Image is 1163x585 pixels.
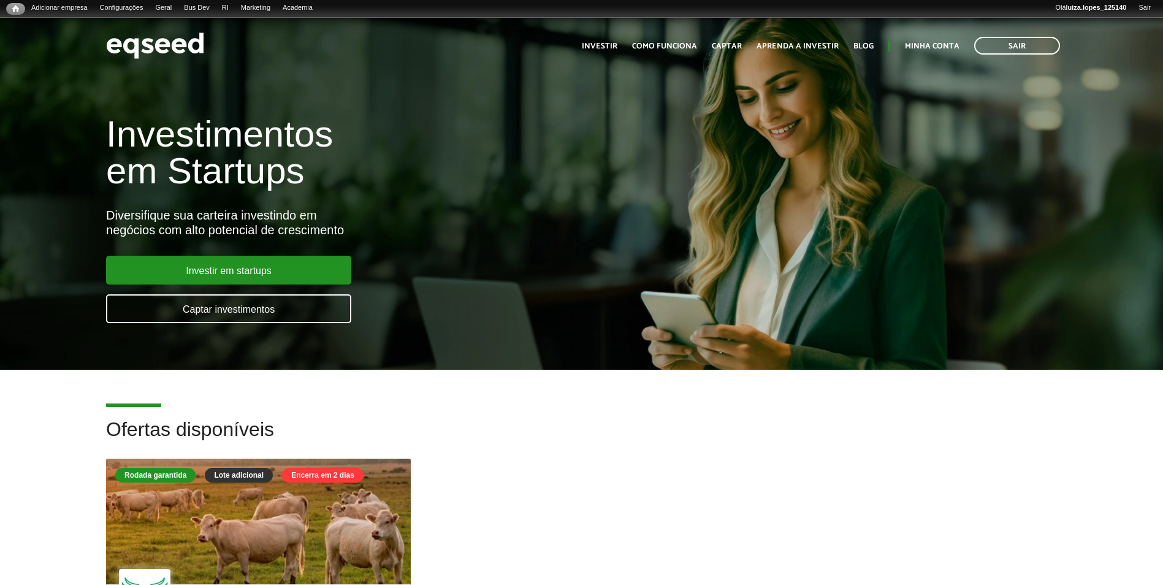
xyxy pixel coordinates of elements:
[94,3,150,13] a: Configurações
[276,3,319,13] a: Academia
[115,468,196,483] div: Rodada garantida
[1066,4,1127,11] strong: luiza.lopes_125140
[905,42,959,50] a: Minha conta
[178,3,216,13] a: Bus Dev
[205,468,273,483] div: Lote adicional
[282,468,364,483] div: Encerra em 2 dias
[216,3,235,13] a: RI
[1132,3,1157,13] a: Sair
[106,256,351,285] a: Investir em startups
[582,42,617,50] a: Investir
[757,42,839,50] a: Aprenda a investir
[106,116,669,189] h1: Investimentos em Startups
[25,3,94,13] a: Adicionar empresa
[1049,3,1132,13] a: Oláluiza.lopes_125140
[106,419,1057,459] h2: Ofertas disponíveis
[712,42,742,50] a: Captar
[106,208,669,237] div: Diversifique sua carteira investindo em negócios com alto potencial de crescimento
[6,3,25,15] a: Início
[632,42,697,50] a: Como funciona
[974,37,1060,55] a: Sair
[12,4,19,13] span: Início
[149,3,178,13] a: Geral
[853,42,874,50] a: Blog
[235,3,276,13] a: Marketing
[106,29,204,62] img: EqSeed
[106,294,351,323] a: Captar investimentos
